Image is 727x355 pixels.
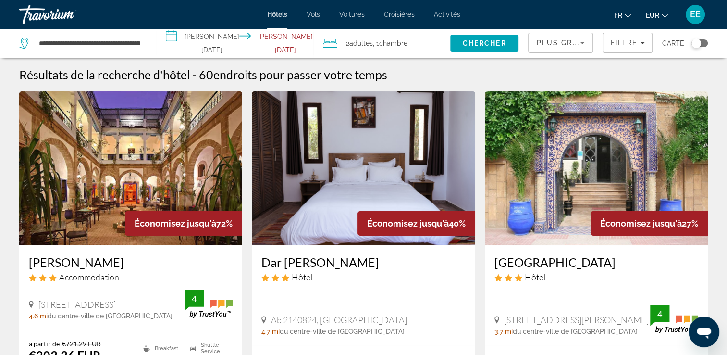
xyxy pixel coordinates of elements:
[683,4,708,25] button: User Menu
[494,272,698,282] div: 3 star Hotel
[600,218,682,228] span: Économisez jusqu'à
[434,11,460,18] a: Activités
[357,211,475,236] div: 40%
[536,39,651,47] span: Plus grandes économies
[261,255,465,269] a: Dar [PERSON_NAME]
[313,29,450,58] button: Travelers: 2 adults, 0 children
[125,211,242,236] div: 72%
[59,272,119,282] span: Accommodation
[192,67,197,82] span: -
[603,33,653,53] button: Filters
[19,2,115,27] a: Travorium
[38,299,116,310] span: [STREET_ADDRESS]
[513,328,638,335] span: du centre-ville de [GEOGRAPHIC_DATA]
[367,218,449,228] span: Économisez jusqu'à
[29,312,48,320] span: 4.6 mi
[19,67,190,82] h1: Résultats de la recherche d'hôtel
[494,328,513,335] span: 3.7 mi
[349,39,373,47] span: Adultes
[185,290,233,318] img: TrustYou guest rating badge
[684,39,708,48] button: Toggle map
[29,340,60,348] span: a partir de
[38,36,141,51] input: Search hotel destination
[591,211,708,236] div: 27%
[614,12,622,19] span: fr
[156,29,313,58] button: Select check in and out date
[213,67,387,82] span: endroits pour passer votre temps
[261,328,280,335] span: 4.7 mi
[384,11,415,18] a: Croisières
[346,37,373,50] span: 2
[199,67,387,82] h2: 60
[19,91,242,245] img: Riad Al Madina
[267,11,287,18] a: Hôtels
[494,255,698,269] a: [GEOGRAPHIC_DATA]
[463,39,506,47] span: Chercher
[662,37,684,50] span: Carte
[650,308,669,320] div: 4
[536,37,585,49] mat-select: Sort by
[646,8,668,22] button: Change currency
[379,39,407,47] span: Chambre
[646,12,659,19] span: EUR
[614,8,631,22] button: Change language
[271,315,407,325] span: Ab 2140824, [GEOGRAPHIC_DATA]
[339,11,365,18] a: Voitures
[373,37,407,50] span: , 1
[252,91,475,245] img: Dar Ayman Essaouira
[504,315,649,325] span: [STREET_ADDRESS][PERSON_NAME]
[485,91,708,245] img: Al Jasira Hotel
[29,272,233,282] div: 3 star Accommodation
[525,272,545,282] span: Hôtel
[689,317,719,347] iframe: Bouton de lancement de la fenêtre de messagerie
[307,11,320,18] a: Vols
[29,255,233,269] a: [PERSON_NAME]
[280,328,405,335] span: du centre-ville de [GEOGRAPHIC_DATA]
[650,305,698,333] img: TrustYou guest rating badge
[135,218,216,228] span: Économisez jusqu'à
[48,312,173,320] span: du centre-ville de [GEOGRAPHIC_DATA]
[292,272,312,282] span: Hôtel
[185,293,204,304] div: 4
[450,35,518,52] button: Search
[62,340,101,348] del: €721.29 EUR
[261,272,465,282] div: 3 star Hotel
[690,10,701,19] span: EE
[610,39,638,47] span: Filtre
